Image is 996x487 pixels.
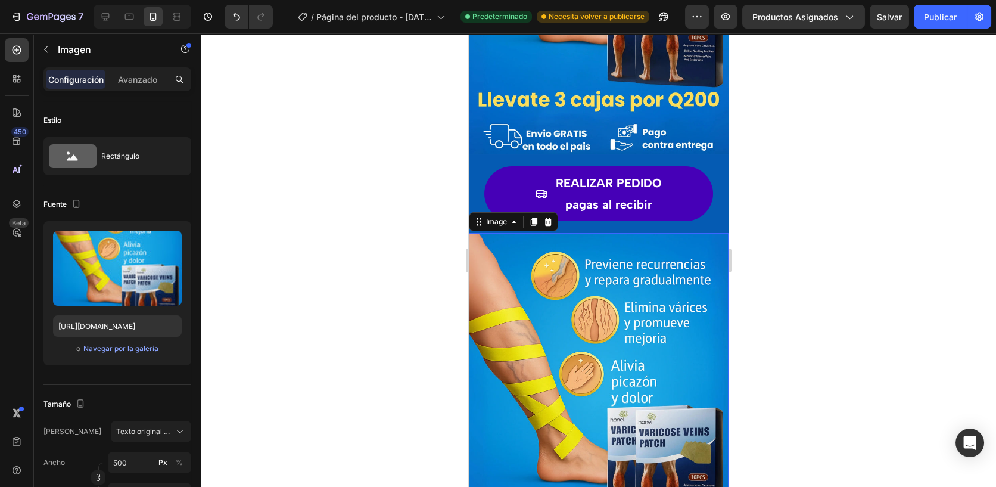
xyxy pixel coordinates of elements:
[225,5,273,29] div: Deshacer/Rehacer
[43,399,71,410] font: Tamaño
[118,73,157,86] p: Avanzado
[76,342,80,356] span: o
[752,11,838,23] span: Productos asignados
[742,5,865,29] button: Productos asignados
[108,452,191,473] input: Px%
[316,11,432,23] span: Página del producto - [DATE] 18:28:50
[5,5,89,29] button: 7
[158,457,167,468] font: Px
[469,33,729,487] iframe: Design area
[53,315,182,337] input: https://example.com/image.jpg
[48,73,104,86] p: Configuración
[83,343,159,355] button: Navegar por la galería
[43,426,101,437] label: [PERSON_NAME]
[924,11,957,23] font: Publicar
[870,5,909,29] button: Salvar
[311,11,314,23] span: /
[9,218,29,228] div: Beta
[43,457,65,468] label: Ancho
[155,455,170,470] button: %
[78,10,83,24] p: 7
[43,115,61,126] font: Estilo
[955,429,984,457] div: Abra Intercom Messenger
[877,12,902,22] span: Salvar
[116,426,172,437] span: Texto original en
[549,11,645,22] span: Necesita volver a publicarse
[176,457,183,468] div: %
[472,11,527,22] span: Predeterminado
[111,421,191,442] button: Texto original en
[83,343,158,354] font: Navegar por la galería
[172,455,186,470] button: Px
[11,127,29,137] div: 450
[53,231,182,306] img: vista previa de la imagen
[101,142,174,170] div: Rectángulo
[914,5,967,29] button: Publicar
[43,199,67,210] font: Fuente
[58,42,159,57] p: Image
